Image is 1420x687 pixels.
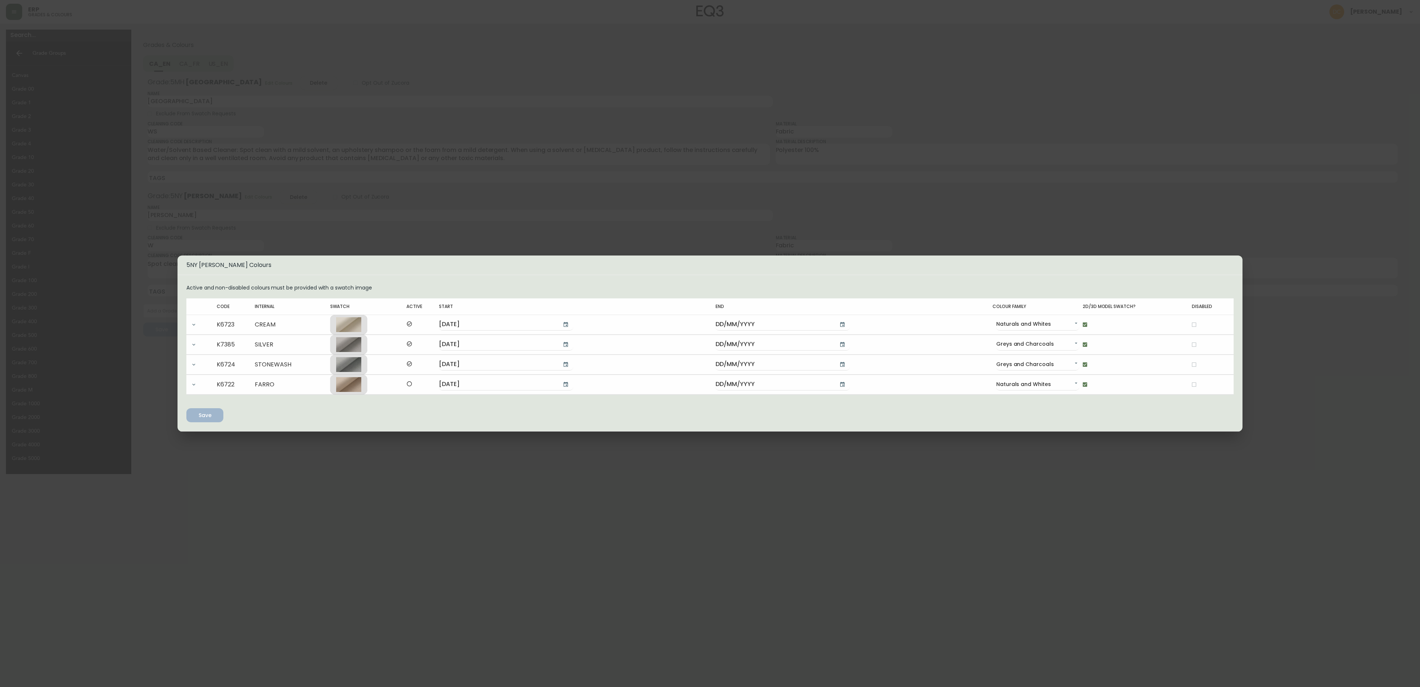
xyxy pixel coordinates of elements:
[330,298,406,315] th: Swatch
[217,298,255,315] th: Code
[996,318,1079,331] div: Naturals and Whites
[996,359,1079,371] div: Greys and Charcoals
[255,298,330,315] th: Internal
[217,315,255,334] td: K6723
[996,379,1079,391] div: Naturals and Whites
[255,335,330,354] td: SILVER
[255,355,330,374] td: STONEWASH
[716,359,832,370] input: DD/MM/YYYY
[186,284,1234,292] p: Active and non-disabled colours must be provided with a swatch image
[255,375,330,394] td: FARRO
[439,319,555,331] input: DD/MM/YYYY
[406,298,439,315] th: Active
[716,319,832,331] input: DD/MM/YYYY
[439,339,555,351] input: DD/MM/YYYY
[439,359,555,370] input: DD/MM/YYYY
[439,379,555,390] input: DD/MM/YYYY
[255,315,330,334] td: CREAM
[217,375,255,394] td: K6722
[993,298,1083,315] th: Colour Family
[716,298,992,315] th: End
[217,355,255,374] td: K6724
[716,339,832,351] input: DD/MM/YYYY
[439,298,716,315] th: Start
[217,335,255,354] td: K7385
[1083,298,1192,315] th: 2D/3D Model Swatch?
[996,338,1079,351] div: Greys and Charcoals
[186,261,1234,269] h5: 5NY [PERSON_NAME] Colours
[1192,298,1234,315] th: Disabled
[716,379,832,390] input: DD/MM/YYYY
